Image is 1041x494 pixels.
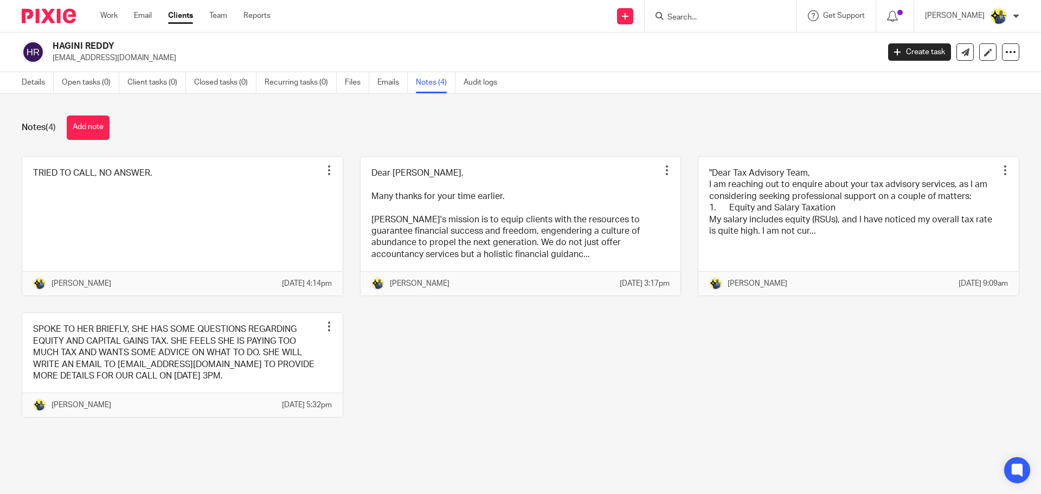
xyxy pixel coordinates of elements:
a: Client tasks (0) [127,72,186,93]
a: Open tasks (0) [62,72,119,93]
a: Reports [243,10,271,21]
img: Pixie [22,9,76,23]
a: Team [209,10,227,21]
p: [PERSON_NAME] [925,10,985,21]
a: Emails [377,72,408,93]
a: Closed tasks (0) [194,72,256,93]
a: Work [100,10,118,21]
button: Add note [67,116,110,140]
img: Dennis-Starbridge.jpg [33,277,46,290]
p: [DATE] 4:14pm [282,278,332,289]
img: Dennis-Starbridge.jpg [33,399,46,412]
input: Search [666,13,764,23]
p: [DATE] 3:17pm [620,278,670,289]
p: [PERSON_NAME] [52,400,111,410]
span: (4) [46,123,56,132]
a: Files [345,72,369,93]
a: Clients [168,10,193,21]
p: [PERSON_NAME] [52,278,111,289]
img: Dennis-Starbridge.jpg [990,8,1007,25]
img: svg%3E [22,41,44,63]
h2: HAGINI REDDY [53,41,708,52]
a: Notes (4) [416,72,455,93]
a: Details [22,72,54,93]
img: Dennis-Starbridge.jpg [371,277,384,290]
p: [EMAIL_ADDRESS][DOMAIN_NAME] [53,53,872,63]
a: Create task [888,43,951,61]
p: [PERSON_NAME] [390,278,449,289]
img: Dennis-Starbridge.jpg [709,277,722,290]
a: Email [134,10,152,21]
h1: Notes [22,122,56,133]
p: [PERSON_NAME] [728,278,787,289]
p: [DATE] 9:09am [959,278,1008,289]
p: [DATE] 5:32pm [282,400,332,410]
a: Recurring tasks (0) [265,72,337,93]
a: Audit logs [464,72,505,93]
span: Get Support [823,12,865,20]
